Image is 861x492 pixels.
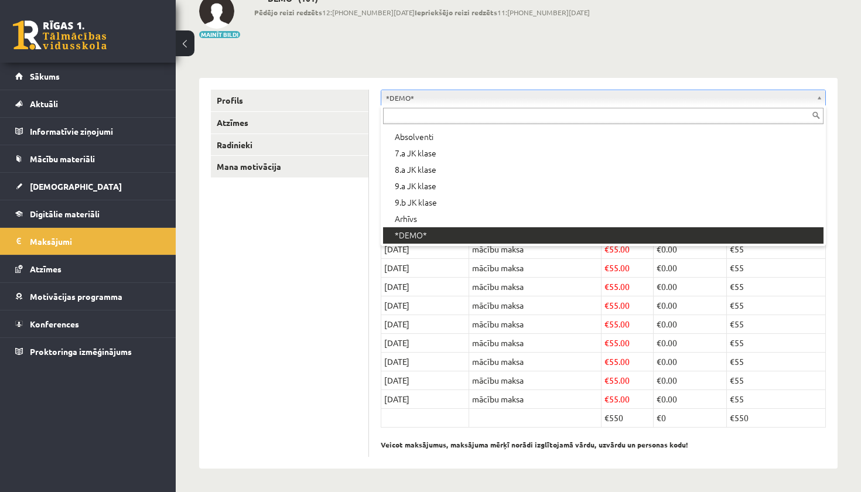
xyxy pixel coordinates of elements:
[383,129,824,145] div: Absolventi
[383,211,824,227] div: Arhīvs
[383,194,824,211] div: 9.b JK klase
[383,178,824,194] div: 9.a JK klase
[383,162,824,178] div: 8.a JK klase
[383,145,824,162] div: 7.a JK klase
